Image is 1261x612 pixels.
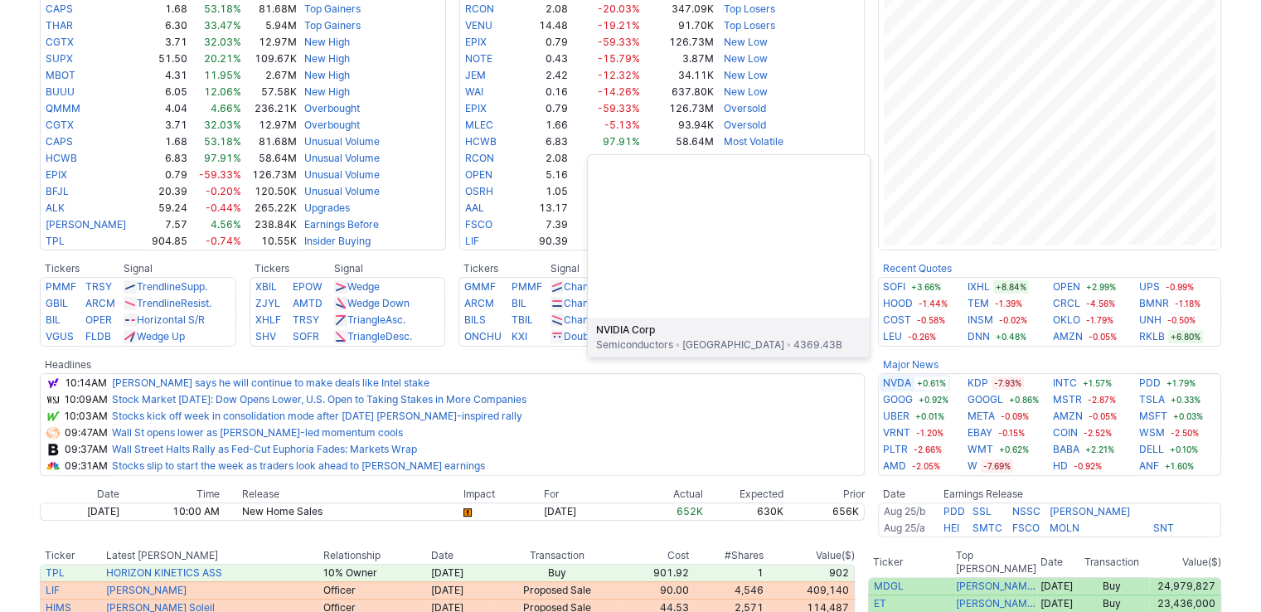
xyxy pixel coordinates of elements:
a: TriangleDesc. [347,330,412,342]
span: 12.06% [204,85,241,98]
span: +0.61% [914,376,948,390]
a: PMMF [512,280,542,293]
a: Channel Down [564,313,633,326]
a: New Low [724,52,768,65]
td: 0.79 [520,100,569,117]
a: THAR [46,19,73,32]
span: -19.21% [598,19,640,32]
a: EPIX [465,102,487,114]
a: TRSY [85,280,112,293]
a: OSRH [465,185,493,197]
td: 59.24 [143,200,188,216]
td: 6.83 [520,134,569,150]
span: 53.18% [204,2,241,15]
th: Tickers [40,260,123,277]
span: -0.44% [206,202,241,214]
span: +0.03% [1171,410,1205,423]
a: New High [304,69,350,81]
a: CRCL [1053,295,1080,312]
a: MSTR [1053,391,1082,408]
span: -0.58% [914,313,948,327]
span: +1.79% [1164,376,1198,390]
a: TPL [46,235,65,247]
span: -2.87% [1085,393,1118,406]
a: AMZN [1053,408,1083,425]
a: Oversold [724,119,766,131]
td: 4.31 [143,67,188,84]
span: -0.20% [206,185,241,197]
a: TrendlineResist. [137,297,211,309]
td: 91.70K [641,17,715,34]
td: 12.97M [242,34,298,51]
span: +6.80% [1168,330,1203,343]
td: 13.17 [520,200,569,216]
td: 1.05 [520,183,569,200]
a: BMNR [1139,295,1169,312]
td: 93.94K [641,117,715,134]
span: -5.13% [604,119,640,131]
a: [PERSON_NAME] says he will continue to make deals like Intel stake [112,376,429,389]
td: 6.30 [143,17,188,34]
span: +0.01% [913,410,947,423]
a: Wall Street Halts Rally as Fed-Cut Euphoria Fades: Markets Wrap [112,443,417,455]
a: New High [304,36,350,48]
a: TrendlineSupp. [137,280,207,293]
th: Signal [550,260,655,277]
td: 0.79 [520,34,569,51]
th: Signal [123,260,236,277]
a: Wall St opens lower as [PERSON_NAME]-led momentum cools [112,426,403,439]
a: JEM [465,69,486,81]
span: +0.62% [997,443,1031,456]
a: Horizontal S/R [137,313,205,326]
a: QMMM [46,102,80,114]
a: Channel Up [564,280,618,293]
td: 14.48 [520,17,569,34]
a: [PERSON_NAME] L [956,597,1036,610]
a: ONCHU [464,330,502,342]
a: Aug 25/b [884,505,925,517]
a: New Low [724,85,768,98]
span: -0.99% [1163,280,1196,294]
a: GBIL [46,297,68,309]
a: Channel [564,297,603,309]
td: 2.42 [520,67,569,84]
a: [PERSON_NAME] [106,584,187,596]
a: KDP [968,375,988,391]
a: HEI [943,522,959,534]
a: SMTC [972,522,1002,534]
a: Double Top [564,330,617,342]
a: EBAY [968,425,992,441]
a: [PERSON_NAME] [46,218,126,231]
span: +2.99% [1084,280,1118,294]
a: ARCM [464,297,494,309]
span: -2.50% [1168,426,1201,440]
a: Wedge [347,280,380,293]
td: 58.64M [242,150,298,167]
td: 1.68 [143,1,188,17]
a: CGTX [46,36,74,48]
a: Most Volatile [724,135,783,148]
span: -0.15% [996,426,1027,440]
span: -15.79% [598,52,640,65]
a: TEM [968,295,989,312]
span: -1.20% [914,426,946,440]
a: VGUS [46,330,74,342]
a: Top Losers [724,19,775,32]
a: MBOT [46,69,75,81]
a: IXHL [968,279,990,295]
td: 347.09K [641,150,715,167]
td: 120.50K [242,183,298,200]
a: SUPX [46,52,73,65]
a: CAPS [46,2,73,15]
a: ALK [46,202,65,214]
a: Unusual Volume [304,168,380,181]
td: 5.16 [520,167,569,183]
b: NVIDIA Corp [596,323,861,338]
span: +0.33% [1168,393,1203,406]
a: Stocks kick off week in consolidation mode after [DATE] [PERSON_NAME]-inspired rally [112,410,522,422]
span: 53.18% [204,135,241,148]
th: Tickers [250,260,334,277]
td: 2.08 [520,1,569,17]
a: XHLF [255,313,281,326]
td: 0.43 [520,51,569,67]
